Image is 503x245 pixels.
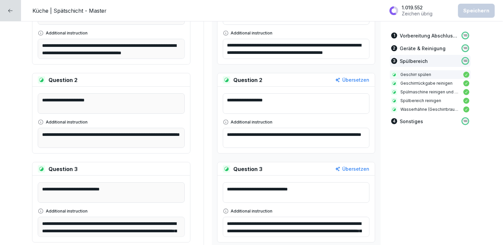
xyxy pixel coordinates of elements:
p: Geschirr spülen [401,72,460,78]
p: Geräte & Reinigung [400,45,446,52]
p: Spülmaschine reinigen und abpumpen [401,89,460,95]
p: Zeichen übrig [402,11,433,17]
div: 3 [391,58,397,64]
button: Übersetzen [335,165,370,173]
div: 2 [391,45,397,51]
button: 1.019.552Zeichen übrig [386,2,452,19]
p: Geschirrrückgabe reinigen [401,80,460,86]
p: Additional instruction [46,208,88,214]
button: Übersetzen [335,76,370,84]
p: 100 [464,119,468,123]
p: Additional instruction [46,30,88,36]
p: Additional instruction [231,208,273,214]
p: Additional instruction [46,119,88,125]
p: 100 [464,59,468,63]
p: Question 3 [48,165,78,173]
div: 1 [391,32,397,38]
p: 100 [464,46,468,50]
p: Spülbereich [400,58,428,65]
p: 100 [464,33,468,37]
p: Küche | Spätschicht - Master [32,7,107,15]
p: Additional instruction [231,30,273,36]
p: Wasserhähne (Geschirrbrause) abdrehen [401,106,460,112]
button: Speichern [458,4,495,18]
div: 4 [391,118,397,124]
p: Question 3 [234,165,263,173]
div: Speichern [464,7,490,14]
p: 1.019.552 [402,5,433,11]
p: Question 2 [234,76,263,84]
p: Question 2 [48,76,78,84]
p: Sonstiges [400,118,423,125]
p: Vorbereitung Abschluss (noch im laufenden Betrieb erledigen) [400,32,458,39]
p: Additional instruction [231,119,273,125]
p: Spülbereich reinigen [401,98,460,104]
